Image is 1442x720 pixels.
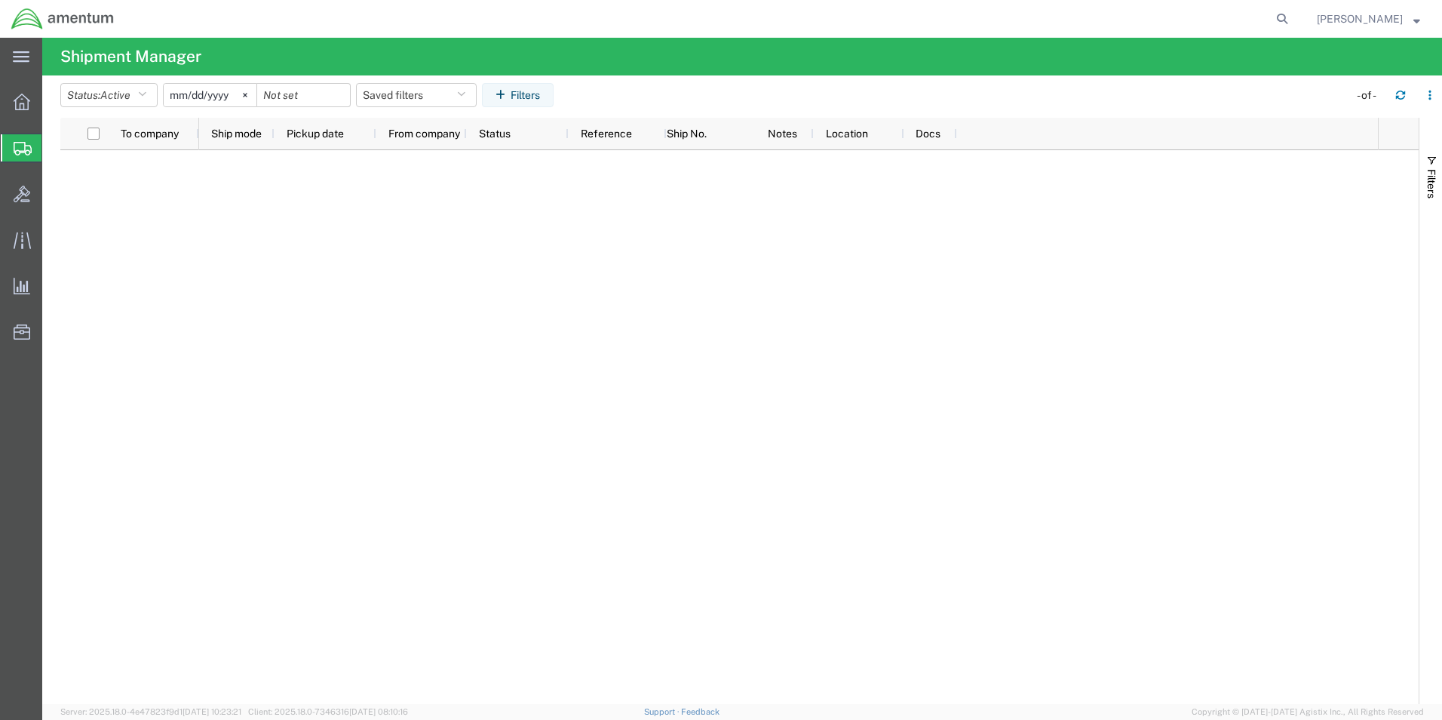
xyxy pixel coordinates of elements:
[667,128,707,140] span: Ship No.
[60,38,201,75] h4: Shipment Manager
[11,8,115,30] img: logo
[211,128,262,140] span: Ship mode
[644,707,682,716] a: Support
[164,84,256,106] input: Not set
[1357,88,1383,103] div: - of -
[768,128,797,140] span: Notes
[916,128,940,140] span: Docs
[60,707,241,716] span: Server: 2025.18.0-4e47823f9d1
[1317,11,1403,27] span: Joel Salinas
[121,128,179,140] span: To company
[100,89,130,101] span: Active
[479,128,511,140] span: Status
[257,84,350,106] input: Not set
[581,128,632,140] span: Reference
[248,707,408,716] span: Client: 2025.18.0-7346316
[60,83,158,107] button: Status:Active
[1316,10,1421,28] button: [PERSON_NAME]
[183,707,241,716] span: [DATE] 10:23:21
[1192,706,1424,718] span: Copyright © [DATE]-[DATE] Agistix Inc., All Rights Reserved
[482,83,554,107] button: Filters
[1425,169,1437,198] span: Filters
[681,707,719,716] a: Feedback
[349,707,408,716] span: [DATE] 08:10:16
[287,128,344,140] span: Pickup date
[388,128,460,140] span: From company
[356,83,477,107] button: Saved filters
[826,128,868,140] span: Location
